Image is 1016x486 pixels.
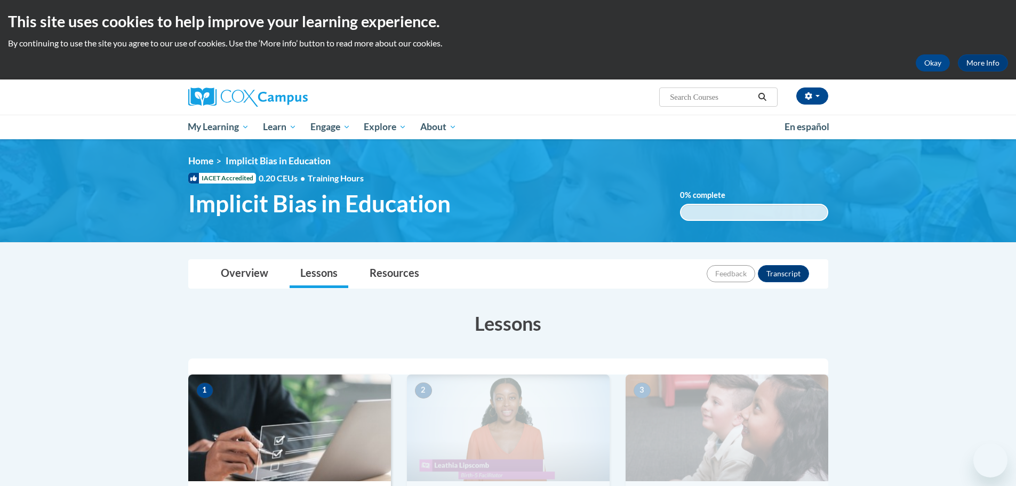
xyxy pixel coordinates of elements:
[310,121,350,133] span: Engage
[407,375,610,481] img: Course Image
[188,375,391,481] img: Course Image
[226,155,331,166] span: Implicit Bias in Education
[303,115,357,139] a: Engage
[196,383,213,399] span: 1
[188,87,308,107] img: Cox Campus
[188,121,249,133] span: My Learning
[8,37,1008,49] p: By continuing to use the site you agree to our use of cookies. Use the ‘More info’ button to read...
[188,173,256,184] span: IACET Accredited
[188,310,828,337] h3: Lessons
[415,383,432,399] span: 2
[973,443,1007,477] iframe: Button to launch messaging window
[8,11,1008,32] h2: This site uses cookies to help improve your learning experience.
[785,121,829,132] span: En español
[172,115,844,139] div: Main menu
[188,189,451,218] span: Implicit Bias in Education
[256,115,303,139] a: Learn
[634,383,651,399] span: 3
[300,173,305,183] span: •
[210,260,279,288] a: Overview
[290,260,348,288] a: Lessons
[188,155,213,166] a: Home
[778,116,836,138] a: En español
[420,121,457,133] span: About
[707,265,755,282] button: Feedback
[758,265,809,282] button: Transcript
[359,260,430,288] a: Resources
[958,54,1008,71] a: More Info
[754,91,770,103] button: Search
[626,375,828,481] img: Course Image
[680,190,685,200] span: 0
[357,115,413,139] a: Explore
[916,54,950,71] button: Okay
[188,87,391,107] a: Cox Campus
[181,115,257,139] a: My Learning
[413,115,463,139] a: About
[259,172,308,184] span: 0.20 CEUs
[796,87,828,105] button: Account Settings
[263,121,297,133] span: Learn
[364,121,406,133] span: Explore
[669,91,754,103] input: Search Courses
[308,173,364,183] span: Training Hours
[680,189,741,201] label: % complete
